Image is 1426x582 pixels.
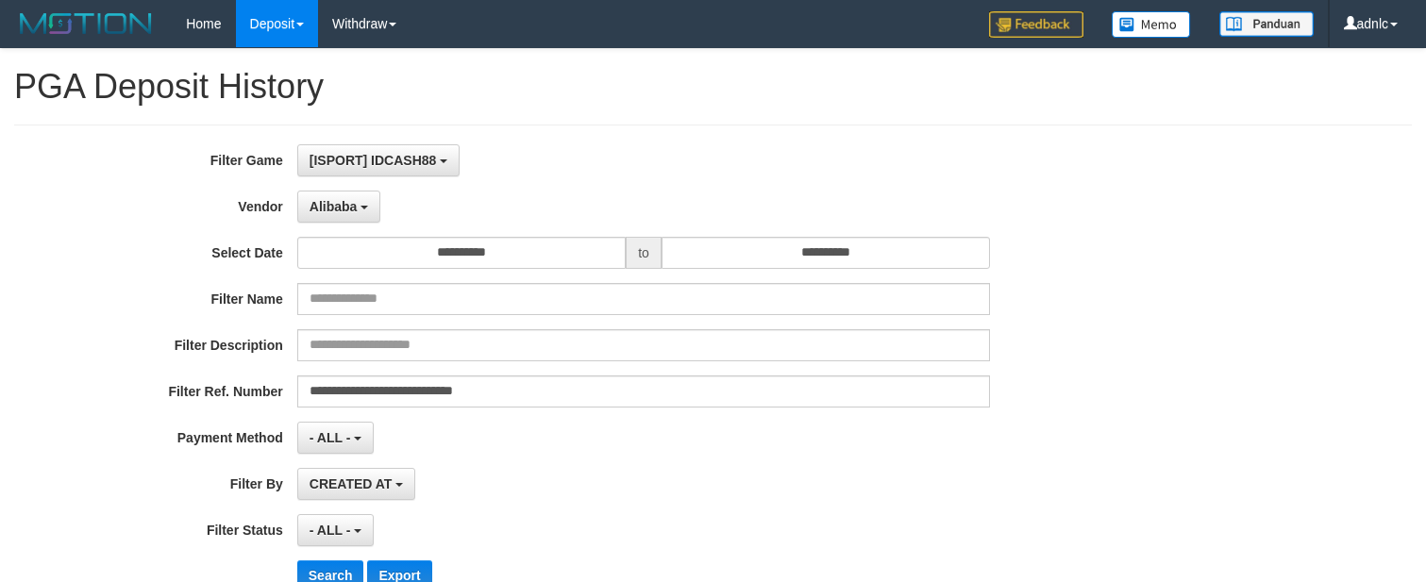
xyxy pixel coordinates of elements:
h1: PGA Deposit History [14,68,1412,106]
button: - ALL - [297,514,374,546]
span: CREATED AT [310,476,393,491]
span: to [626,237,662,269]
span: [ISPORT] IDCASH88 [310,153,437,168]
img: Feedback.jpg [989,11,1083,38]
span: - ALL - [310,430,351,445]
img: panduan.png [1219,11,1314,37]
img: MOTION_logo.png [14,9,158,38]
button: Alibaba [297,191,380,223]
button: CREATED AT [297,468,416,500]
span: Alibaba [310,199,358,214]
span: - ALL - [310,523,351,538]
button: [ISPORT] IDCASH88 [297,144,460,176]
button: - ALL - [297,422,374,454]
img: Button%20Memo.svg [1112,11,1191,38]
